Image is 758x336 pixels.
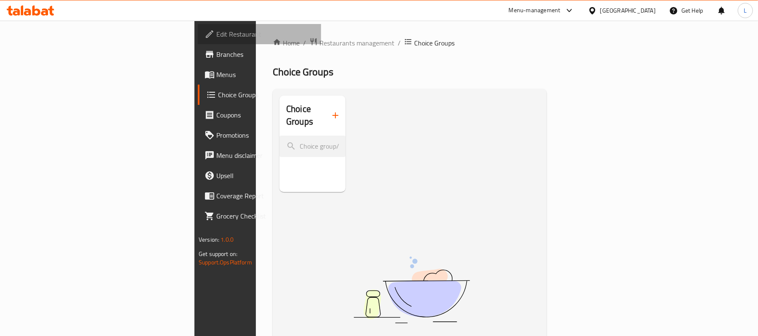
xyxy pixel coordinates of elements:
[600,6,656,15] div: [GEOGRAPHIC_DATA]
[198,125,321,145] a: Promotions
[216,110,314,120] span: Coupons
[198,145,321,165] a: Menu disclaimer
[279,136,346,157] input: search
[198,24,321,44] a: Edit Restaurant
[218,90,314,100] span: Choice Groups
[744,6,747,15] span: L
[319,38,394,48] span: Restaurants management
[198,186,321,206] a: Coverage Report
[216,150,314,160] span: Menu disclaimer
[199,248,237,259] span: Get support on:
[216,211,314,221] span: Grocery Checklist
[221,234,234,245] span: 1.0.0
[509,5,561,16] div: Menu-management
[198,206,321,226] a: Grocery Checklist
[199,257,252,268] a: Support.OpsPlatform
[273,37,547,48] nav: breadcrumb
[414,38,455,48] span: Choice Groups
[216,130,314,140] span: Promotions
[198,44,321,64] a: Branches
[216,29,314,39] span: Edit Restaurant
[198,165,321,186] a: Upsell
[198,105,321,125] a: Coupons
[216,49,314,59] span: Branches
[198,64,321,85] a: Menus
[216,191,314,201] span: Coverage Report
[198,85,321,105] a: Choice Groups
[216,69,314,80] span: Menus
[216,171,314,181] span: Upsell
[199,234,219,245] span: Version:
[398,38,401,48] li: /
[309,37,394,48] a: Restaurants management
